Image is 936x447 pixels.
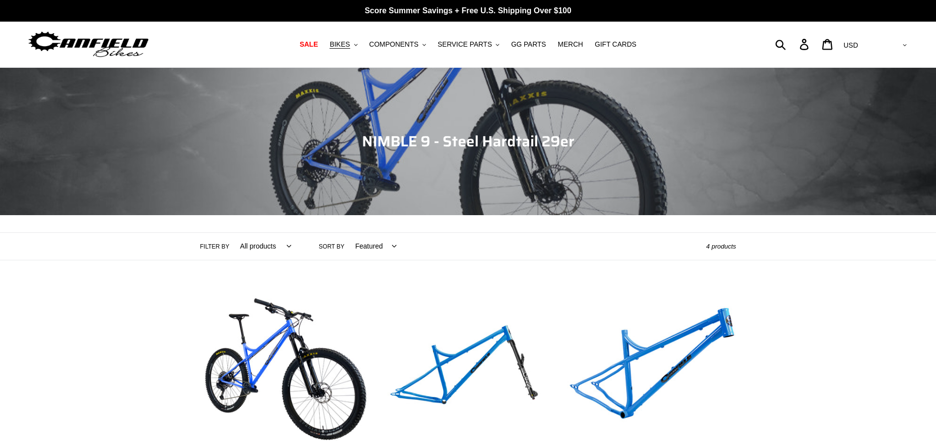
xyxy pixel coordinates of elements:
[27,29,150,60] img: Canfield Bikes
[330,40,350,49] span: BIKES
[595,40,636,49] span: GIFT CARDS
[362,130,574,153] span: NIMBLE 9 - Steel Hardtail 29er
[369,40,419,49] span: COMPONENTS
[706,243,736,250] span: 4 products
[319,242,344,251] label: Sort by
[433,38,504,51] button: SERVICE PARTS
[300,40,318,49] span: SALE
[511,40,546,49] span: GG PARTS
[438,40,492,49] span: SERVICE PARTS
[295,38,323,51] a: SALE
[325,38,362,51] button: BIKES
[553,38,588,51] a: MERCH
[364,38,431,51] button: COMPONENTS
[781,33,806,55] input: Search
[558,40,583,49] span: MERCH
[200,242,230,251] label: Filter by
[506,38,551,51] a: GG PARTS
[590,38,641,51] a: GIFT CARDS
